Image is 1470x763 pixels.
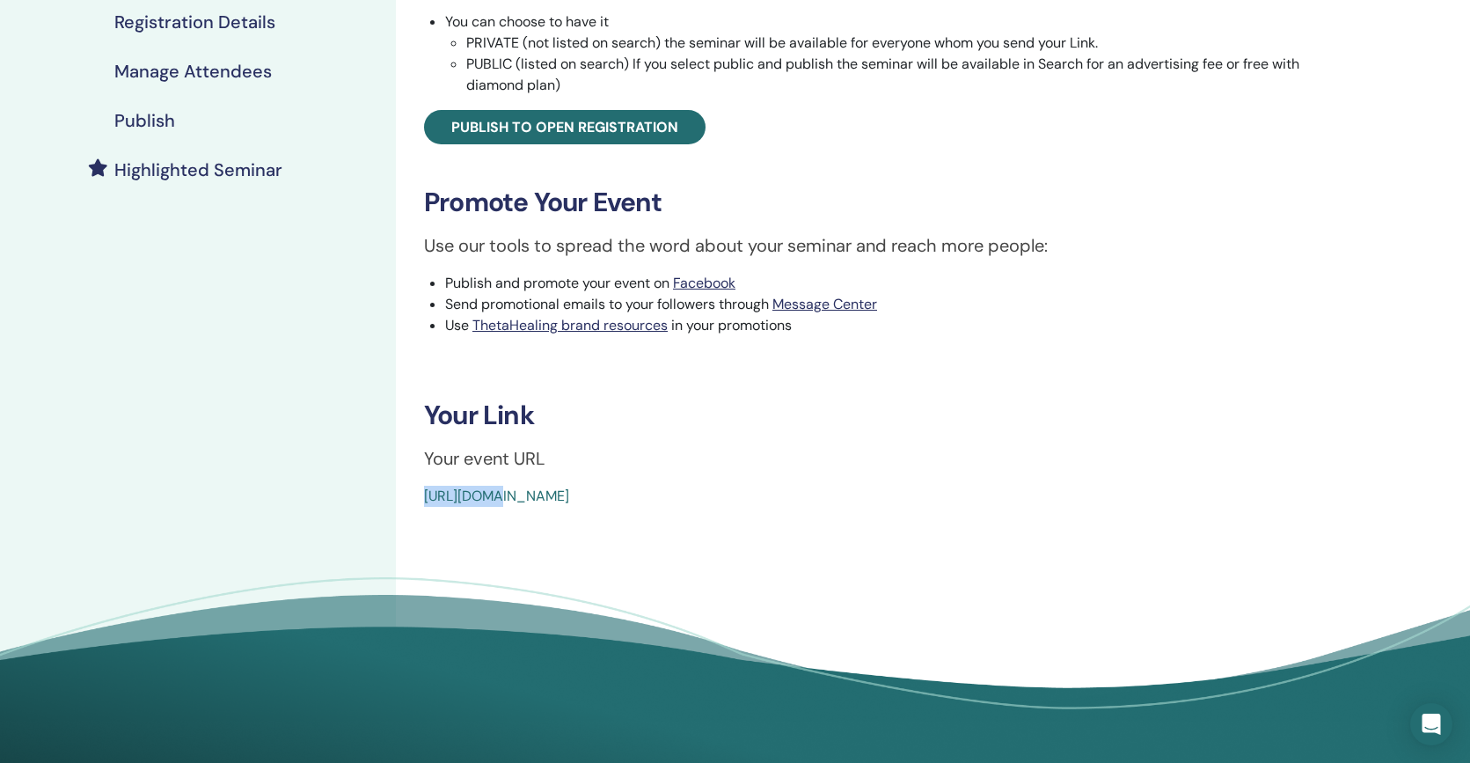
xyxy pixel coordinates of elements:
a: Message Center [772,295,877,313]
li: Publish and promote your event on [445,273,1348,294]
p: Use our tools to spread the word about your seminar and reach more people: [424,232,1348,259]
h4: Manage Attendees [114,61,272,82]
li: You can choose to have it [445,11,1348,96]
span: Publish to open registration [451,118,678,136]
li: Send promotional emails to your followers through [445,294,1348,315]
a: ThetaHealing brand resources [472,316,668,334]
h3: Promote Your Event [424,187,1348,218]
a: [URL][DOMAIN_NAME] [424,487,569,505]
li: PRIVATE (not listed on search) the seminar will be available for everyone whom you send your Link. [466,33,1348,54]
p: Your event URL [424,445,1348,472]
a: Facebook [673,274,735,292]
h4: Registration Details [114,11,275,33]
h4: Publish [114,110,175,131]
h4: Highlighted Seminar [114,159,282,180]
div: Open Intercom Messenger [1410,703,1452,745]
a: Publish to open registration [424,110,706,144]
li: PUBLIC (listed on search) If you select public and publish the seminar will be available in Searc... [466,54,1348,96]
h3: Your Link [424,400,1348,431]
li: Use in your promotions [445,315,1348,336]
